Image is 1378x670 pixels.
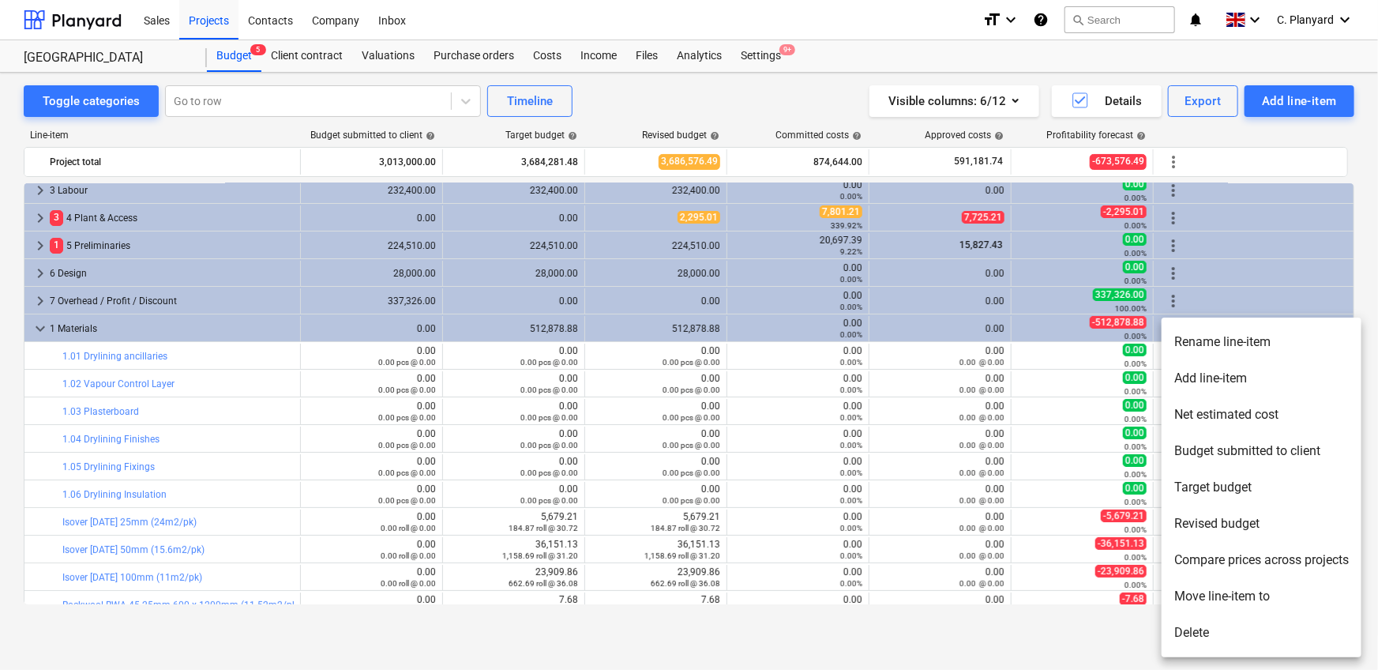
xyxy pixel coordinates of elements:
iframe: Chat Widget [1299,594,1378,670]
li: Move line-item to [1162,578,1361,615]
li: Budget submitted to client [1162,433,1361,469]
li: Revised budget [1162,506,1361,542]
li: Rename line-item [1162,324,1361,360]
li: Add line-item [1162,360,1361,397]
li: Target budget [1162,469,1361,506]
li: Net estimated cost [1162,397,1361,433]
li: Delete [1162,615,1361,651]
li: Compare prices across projects [1162,542,1361,578]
